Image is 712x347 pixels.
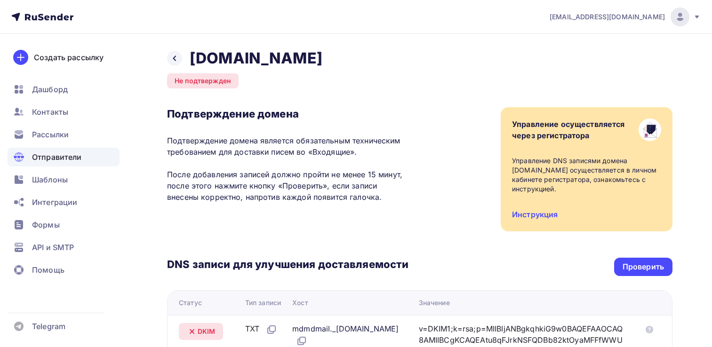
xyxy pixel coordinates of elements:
a: Инструкция [512,210,558,219]
div: Управление осуществляется через регистратора [512,118,625,141]
span: Дашборд [32,84,68,95]
div: Проверить [623,261,664,272]
a: [EMAIL_ADDRESS][DOMAIN_NAME] [550,8,701,26]
p: Подтверждение домена является обязательным техническим требованием для доставки писем во «Входящи... [167,135,408,203]
span: Telegram [32,321,65,332]
span: Интеграции [32,197,77,208]
span: Отправители [32,151,82,163]
div: Тип записи [245,298,281,308]
div: Создать рассылку [34,52,104,63]
span: Рассылки [32,129,69,140]
span: Шаблоны [32,174,68,185]
div: Не подтвержден [167,73,239,88]
h2: [DOMAIN_NAME] [190,49,322,68]
h3: DNS записи для улучшения доставляемости [167,258,408,273]
div: Управление DNS записями домена [DOMAIN_NAME] осуществляется в личном кабинете регистратора, ознак... [512,156,661,194]
span: Контакты [32,106,68,118]
a: Формы [8,215,120,234]
span: Формы [32,219,60,230]
span: DKIM [198,327,216,336]
a: Контакты [8,103,120,121]
h3: Подтверждение домена [167,107,408,120]
div: TXT [245,323,277,335]
div: Значение [419,298,450,308]
div: Статус [179,298,202,308]
div: mdmdmail._[DOMAIN_NAME] [292,323,404,347]
a: Рассылки [8,125,120,144]
span: API и SMTP [32,242,74,253]
span: [EMAIL_ADDRESS][DOMAIN_NAME] [550,12,665,22]
span: Помощь [32,264,64,276]
a: Шаблоны [8,170,120,189]
a: Отправители [8,148,120,166]
div: Хост [292,298,308,308]
a: Дашборд [8,80,120,99]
